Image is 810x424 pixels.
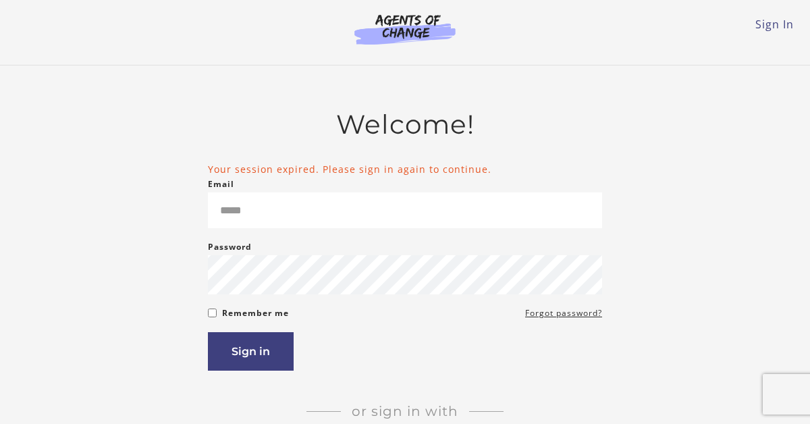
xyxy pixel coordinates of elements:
a: Forgot password? [525,305,602,321]
li: Your session expired. Please sign in again to continue. [208,162,602,176]
label: Email [208,176,234,192]
label: Password [208,239,252,255]
button: Sign in [208,332,294,371]
h2: Welcome! [208,109,602,140]
span: Or sign in with [341,403,469,419]
label: Remember me [222,305,289,321]
a: Sign In [755,17,794,32]
img: Agents of Change Logo [340,14,470,45]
